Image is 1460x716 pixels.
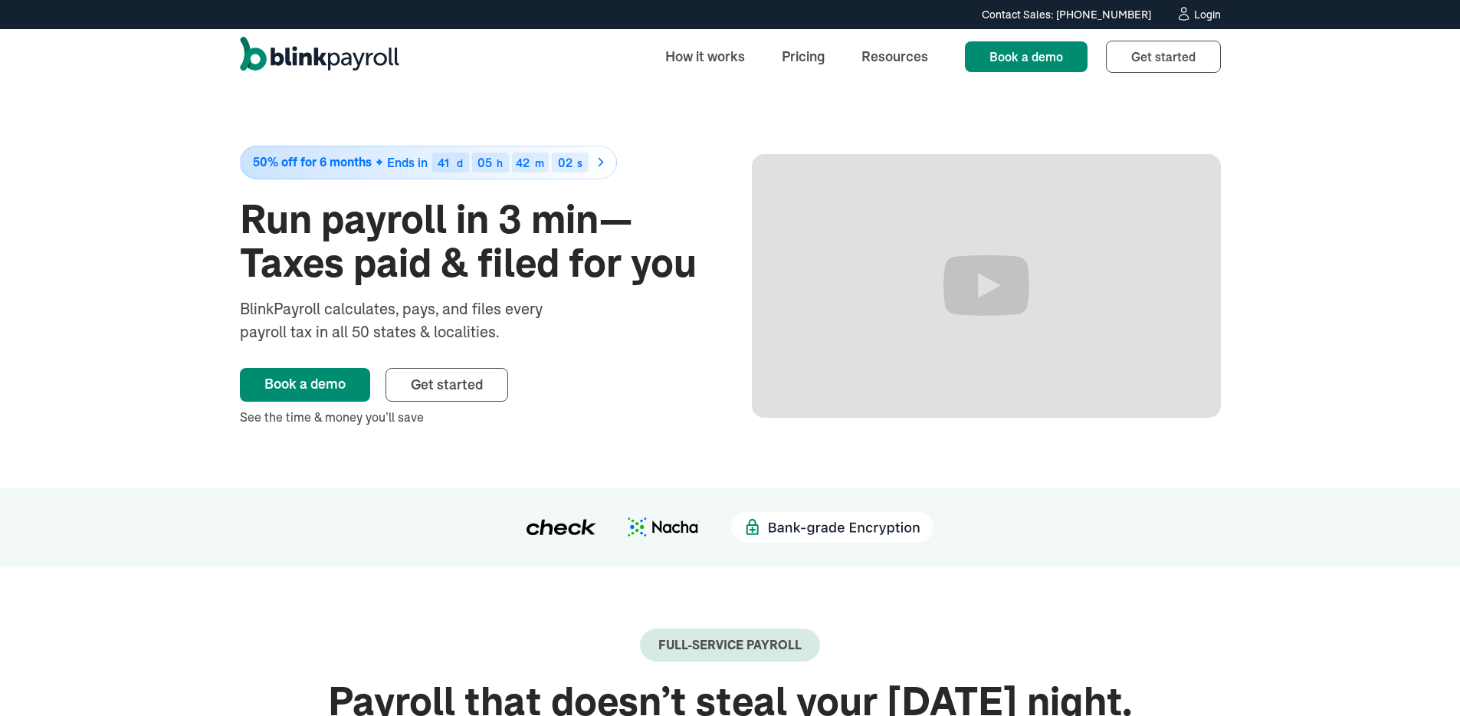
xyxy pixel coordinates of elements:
div: See the time & money you’ll save [240,408,709,426]
span: 41 [438,155,449,170]
span: 02 [558,155,573,170]
a: Get started [386,368,508,402]
div: Contact Sales: [PHONE_NUMBER] [982,7,1151,23]
div: h [497,158,503,169]
iframe: Chat Widget [1383,642,1460,716]
div: s [577,158,582,169]
span: Ends in [387,155,428,170]
a: 50% off for 6 monthsEnds in41d05h42m02s [240,146,709,179]
span: 42 [516,155,530,170]
span: Book a demo [989,49,1063,64]
div: m [535,158,544,169]
a: Resources [849,40,940,73]
div: Login [1194,9,1221,20]
div: Full-Service payroll [658,638,802,652]
span: Get started [411,376,483,393]
span: Get started [1131,49,1196,64]
a: Get started [1106,41,1221,73]
a: How it works [653,40,757,73]
h1: Run payroll in 3 min—Taxes paid & filed for you [240,198,709,285]
div: BlinkPayroll calculates, pays, and files every payroll tax in all 50 states & localities. [240,297,583,343]
a: Login [1176,6,1221,23]
a: home [240,37,399,77]
a: Pricing [769,40,837,73]
a: Book a demo [240,368,370,402]
a: Book a demo [965,41,1088,72]
div: d [457,158,463,169]
span: 50% off for 6 months [253,156,372,169]
iframe: Run Payroll in 3 min with BlinkPayroll [752,154,1221,418]
span: 05 [477,155,492,170]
